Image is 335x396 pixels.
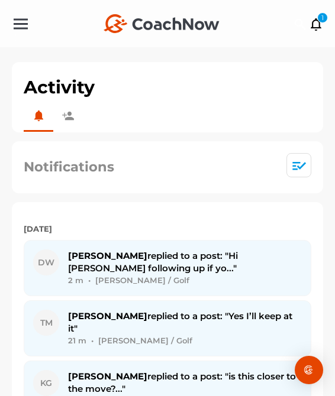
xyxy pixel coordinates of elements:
div: DW [33,249,59,275]
h1: Activity [24,74,95,100]
div: KG [33,370,59,396]
label: [DATE] [24,223,311,235]
div: 1 [317,12,328,23]
b: [PERSON_NAME] [68,371,147,382]
button: DW [PERSON_NAME]replied to a post: "Hi [PERSON_NAME] following up if yo..." 2 m • [PERSON_NAME] /... [24,240,311,296]
div: Open Intercom Messenger [295,356,323,384]
b: [PERSON_NAME] [68,310,147,322]
div: 21 m • [PERSON_NAME] / Golf [68,335,302,347]
div: 2 m • [PERSON_NAME] / Golf [68,274,302,287]
a: 1 [310,16,323,33]
h2: Notifications [24,157,114,177]
button: TM [PERSON_NAME]replied to a post: "Yes I’ll keep at it" 21 m • [PERSON_NAME] / Golf [24,300,311,356]
b: [PERSON_NAME] [68,250,147,261]
span: replied to a post: "Yes I’ll keep at it" [68,310,292,334]
span: replied to a post: "Hi [PERSON_NAME] following up if yo..." [68,250,238,274]
span: replied to a post: "is this closer to the move?..." [68,371,296,394]
div: TM [33,310,59,336]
